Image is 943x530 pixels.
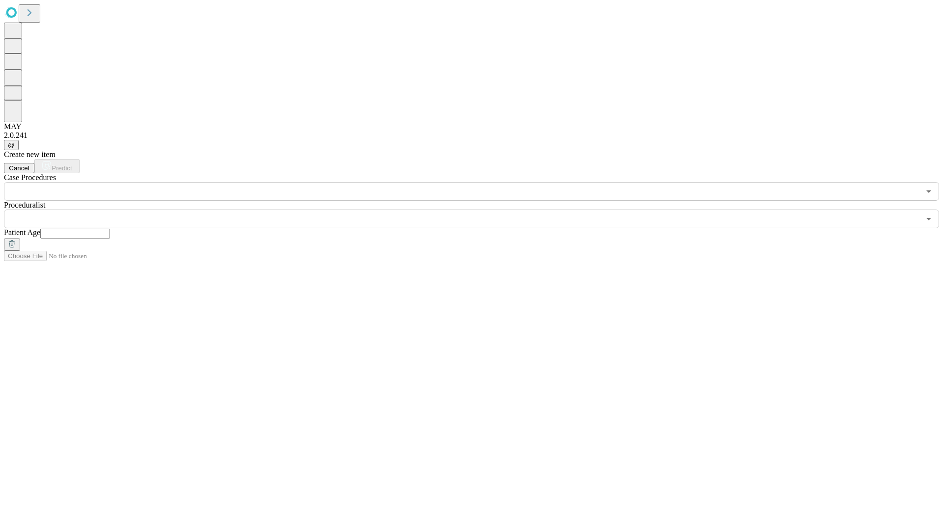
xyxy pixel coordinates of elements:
[4,201,45,209] span: Proceduralist
[4,228,40,237] span: Patient Age
[4,122,939,131] div: MAY
[9,164,29,172] span: Cancel
[52,164,72,172] span: Predict
[34,159,80,173] button: Predict
[4,163,34,173] button: Cancel
[4,131,939,140] div: 2.0.241
[4,173,56,182] span: Scheduled Procedure
[4,150,55,159] span: Create new item
[8,141,15,149] span: @
[922,185,936,198] button: Open
[4,140,19,150] button: @
[922,212,936,226] button: Open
